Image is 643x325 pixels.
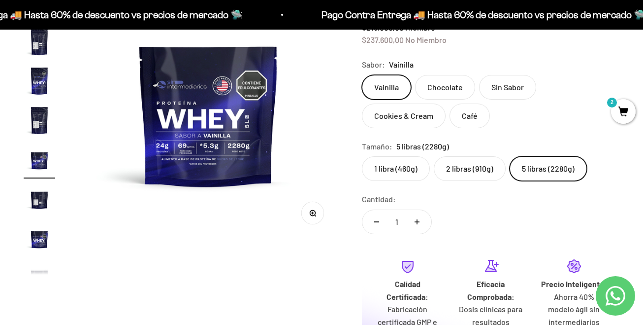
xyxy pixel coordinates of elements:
[24,26,55,57] img: Proteína Whey
[362,210,391,234] button: Reducir cantidad
[611,107,636,118] a: 2
[24,223,55,257] button: Ir al artículo 12
[24,105,55,136] img: Proteína Whey
[24,223,55,254] img: Proteína Whey
[24,144,55,179] button: Ir al artículo 10
[541,279,607,289] strong: Precio Inteligente:
[24,183,55,215] img: Proteína Whey
[24,183,55,218] button: Ir al artículo 11
[386,279,428,301] strong: Calidad Certificada:
[396,140,449,153] span: 5 libras (2280g)
[24,65,55,97] img: Proteína Whey
[606,97,618,108] mark: 2
[24,105,55,139] button: Ir al artículo 9
[405,35,447,44] span: No Miembro
[362,23,404,32] span: $216.000,00
[24,26,55,60] button: Ir al artículo 7
[403,210,431,234] button: Aumentar cantidad
[362,35,404,44] span: $237.600,00
[389,58,414,71] span: Vainilla
[405,23,435,32] span: Miembro
[362,58,385,71] legend: Sabor:
[362,193,396,206] label: Cantidad:
[308,7,633,23] p: Pago Contra Entrega 🚚 Hasta 60% de descuento vs precios de mercado 🛸
[24,144,55,176] img: Proteína Whey
[362,140,392,153] legend: Tamaño:
[24,262,55,297] button: Ir al artículo 13
[24,262,55,294] img: Proteína Whey
[467,279,514,301] strong: Eficacia Comprobada:
[24,65,55,100] button: Ir al artículo 8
